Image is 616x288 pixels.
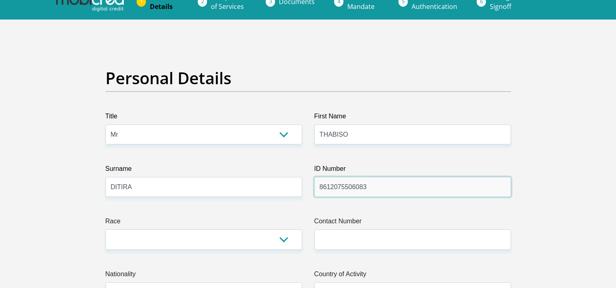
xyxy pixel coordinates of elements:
label: Race [105,216,302,229]
input: Surname [105,177,302,197]
label: Country of Activity [314,269,511,282]
h2: Personal Details [105,68,511,88]
label: Contact Number [314,216,511,229]
input: First Name [314,124,511,144]
label: Title [105,111,302,124]
input: Contact Number [314,229,511,249]
label: Surname [105,164,302,177]
label: Nationality [105,269,302,282]
input: ID Number [314,177,511,197]
label: ID Number [314,164,511,177]
label: First Name [314,111,511,124]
